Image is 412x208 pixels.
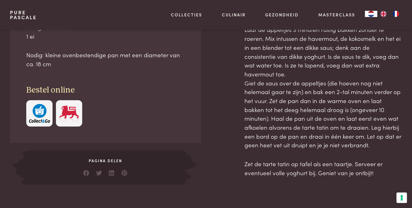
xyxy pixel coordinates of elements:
a: Masterclass [318,11,355,18]
a: Collecties [171,11,202,18]
aside: Language selected: Nederlands [365,11,402,17]
ul: Language list [377,11,402,17]
img: c308188babc36a3a401bcb5cb7e020f4d5ab42f7cacd8327e500463a43eeb86c.svg [29,104,50,123]
a: Culinair [222,11,246,18]
p: Nodig: kleine ovenbestendige pan met een diameter van ca. 18 cm [26,50,185,68]
img: Delhaize [58,104,79,123]
a: Gezondheid [265,11,299,18]
a: PurePascale [10,10,37,20]
p: Zet de tarte tatin op tafel als een taartje. Serveer er eventueel volle yoghurt bij. Geniet van j... [244,159,402,177]
button: Uw voorkeuren voor toestemming voor trackingtechnologieën [397,193,407,203]
div: Language [365,11,377,17]
h3: Bestel online [26,85,185,96]
a: NL [365,11,377,17]
span: Pagina delen [29,158,182,163]
a: FR [390,11,402,17]
p: Snijd de appels in maantjes. Verwarm een flinke klont boter in de pan en schik de appeltjes er mo... [244,7,402,149]
a: EN [377,11,390,17]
